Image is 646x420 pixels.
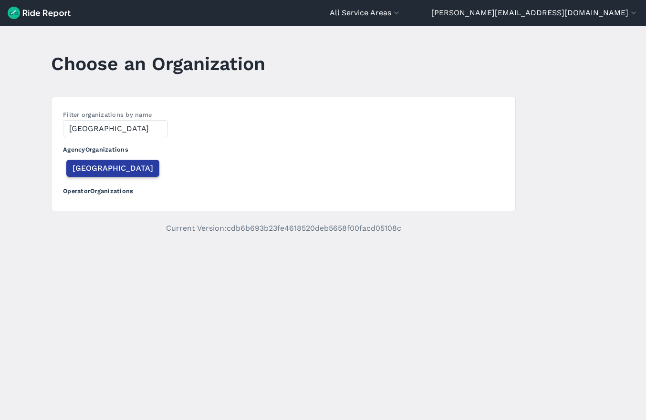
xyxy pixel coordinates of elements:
[63,179,504,199] h3: Operator Organizations
[73,163,153,174] span: [GEOGRAPHIC_DATA]
[330,7,401,19] button: All Service Areas
[63,111,152,118] label: Filter organizations by name
[63,120,168,137] input: Filter by name
[51,51,265,77] h1: Choose an Organization
[51,223,516,234] p: Current Version: cdb6b693b23fe4618520deb5658f00facd05108c
[66,160,159,177] button: [GEOGRAPHIC_DATA]
[431,7,638,19] button: [PERSON_NAME][EMAIL_ADDRESS][DOMAIN_NAME]
[8,7,71,19] img: Ride Report
[63,137,504,158] h3: Agency Organizations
